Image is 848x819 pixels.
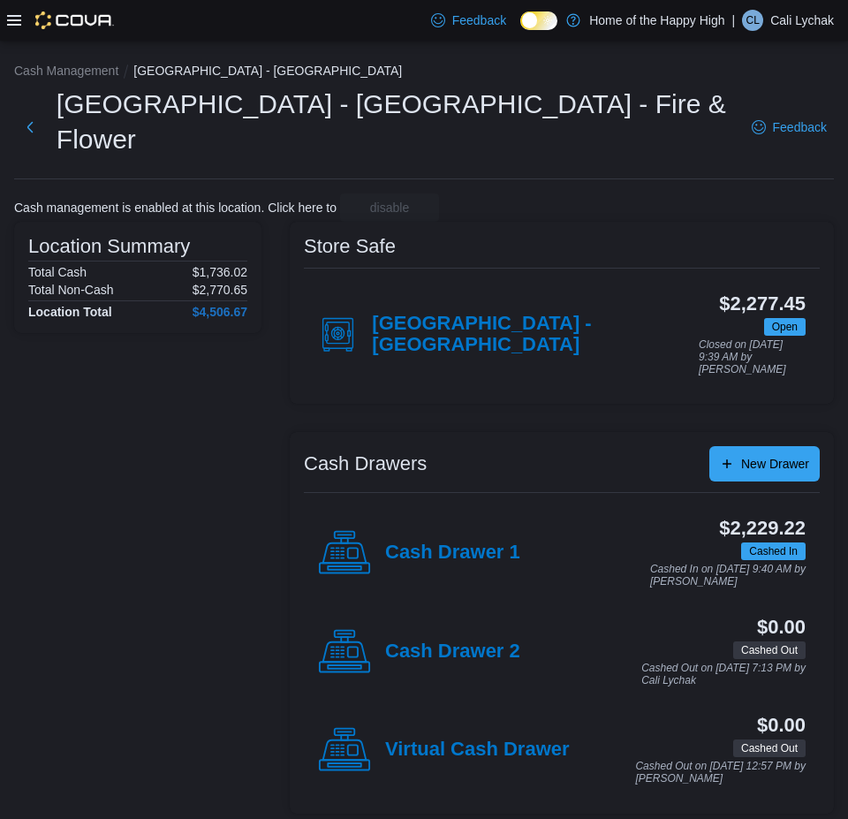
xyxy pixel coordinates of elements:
p: Home of the Happy High [589,10,724,31]
h3: Cash Drawers [304,453,427,474]
button: disable [340,193,439,222]
h3: $2,229.22 [719,518,806,539]
span: Feedback [773,118,827,136]
h3: Location Summary [28,236,190,257]
p: Cashed Out on [DATE] 12:57 PM by [PERSON_NAME] [635,761,806,785]
p: Cash management is enabled at this location. Click here to [14,201,337,215]
p: Cali Lychak [770,10,834,31]
span: Dark Mode [520,30,521,31]
h4: Cash Drawer 2 [385,641,520,664]
h6: Total Cash [28,265,87,279]
input: Dark Mode [520,11,557,30]
p: Cashed In on [DATE] 9:40 AM by [PERSON_NAME] [650,564,806,588]
button: Cash Management [14,64,118,78]
h4: Location Total [28,305,112,319]
h3: $2,277.45 [719,293,806,315]
p: $2,770.65 [193,283,247,297]
nav: An example of EuiBreadcrumbs [14,62,834,83]
p: $1,736.02 [193,265,247,279]
div: Cali Lychak [742,10,763,31]
h1: [GEOGRAPHIC_DATA] - [GEOGRAPHIC_DATA] - Fire & Flower [57,87,734,157]
h4: $4,506.67 [193,305,247,319]
a: Feedback [745,110,834,145]
h4: Virtual Cash Drawer [385,739,570,762]
span: Open [772,319,798,335]
h6: Total Non-Cash [28,283,114,297]
span: Cashed Out [733,739,806,757]
h4: Cash Drawer 1 [385,542,520,565]
img: Cova [35,11,114,29]
span: CL [746,10,759,31]
h3: Store Safe [304,236,396,257]
span: Open [764,318,806,336]
p: Closed on [DATE] 9:39 AM by [PERSON_NAME] [699,339,806,375]
span: Feedback [452,11,506,29]
h3: $0.00 [757,715,806,736]
a: Feedback [424,3,513,38]
p: Cashed Out on [DATE] 7:13 PM by Cali Lychak [641,663,806,686]
p: | [732,10,736,31]
button: Next [14,110,46,145]
span: Cashed In [741,542,806,560]
button: [GEOGRAPHIC_DATA] - [GEOGRAPHIC_DATA] [133,64,402,78]
span: Cashed In [749,543,798,559]
span: Cashed Out [741,642,798,658]
h4: [GEOGRAPHIC_DATA] - [GEOGRAPHIC_DATA] [372,313,699,357]
span: Cashed Out [733,641,806,659]
button: New Drawer [709,446,820,482]
span: Cashed Out [741,740,798,756]
h3: $0.00 [757,617,806,638]
span: New Drawer [741,455,809,473]
span: disable [370,199,409,216]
